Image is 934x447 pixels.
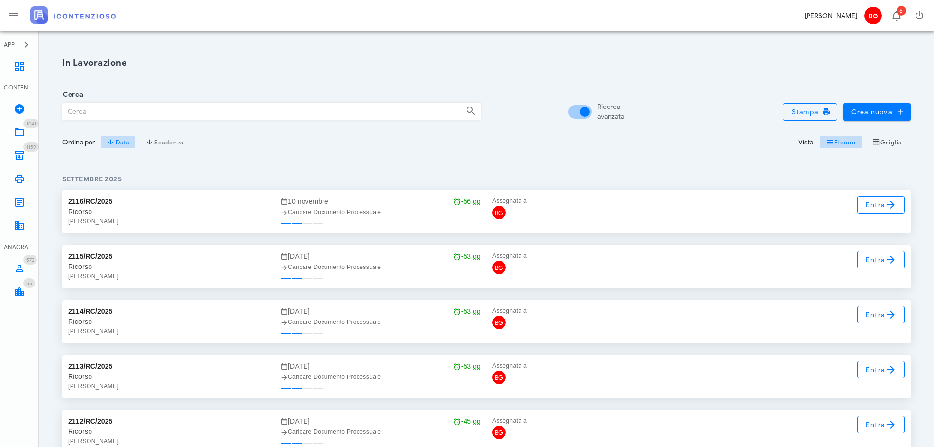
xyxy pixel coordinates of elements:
div: Ricorso [68,372,269,381]
div: -53 gg [453,361,481,372]
div: 10 novembre [280,196,481,207]
div: [DATE] [280,361,481,372]
button: Stampa [783,103,837,121]
div: Ricerca avanzata [597,102,624,122]
div: CONTENZIOSO [4,83,35,92]
button: Elenco [819,135,862,149]
button: Scadenza [140,135,191,149]
div: -56 gg [453,196,481,207]
div: Ricorso [68,427,269,436]
div: Caricare Documento Processuale [280,372,481,382]
div: Assegnata a [492,361,693,371]
div: 2114/RC/2025 [68,306,113,317]
span: BG [864,7,882,24]
button: Griglia [866,135,909,149]
div: Assegnata a [492,196,693,206]
button: Crea nuova [843,103,911,121]
span: 1159 [26,144,36,150]
button: Distintivo [884,4,908,27]
div: [PERSON_NAME] [68,216,269,226]
div: -53 gg [453,251,481,262]
div: 2112/RC/2025 [68,416,113,427]
div: -53 gg [453,306,481,317]
div: Ricorso [68,262,269,271]
div: Assegnata a [492,416,693,426]
span: Elenco [826,138,856,146]
div: 2116/RC/2025 [68,196,113,207]
span: Griglia [872,138,902,146]
span: 1041 [26,121,36,127]
div: Ricorso [68,207,269,216]
button: BG [861,4,884,27]
span: Distintivo [23,278,35,288]
input: Cerca [63,103,458,120]
span: BG [492,426,506,439]
div: Caricare Documento Processuale [280,317,481,327]
div: Caricare Documento Processuale [280,262,481,272]
span: 55 [26,280,32,286]
div: Ordina per [62,137,95,147]
a: Entra [857,196,905,214]
span: Entra [865,309,897,321]
span: Distintivo [23,255,37,265]
span: Distintivo [23,142,39,152]
div: 2113/RC/2025 [68,361,113,372]
div: ANAGRAFICA [4,243,35,251]
div: [PERSON_NAME] [805,11,857,21]
img: logo-text-2x.png [30,6,116,24]
div: [PERSON_NAME] [68,326,269,336]
div: Vista [798,137,813,147]
span: Entra [865,254,897,266]
div: [DATE] [280,416,481,427]
div: 2115/RC/2025 [68,251,113,262]
span: BG [492,316,506,329]
span: Distintivo [23,119,39,128]
div: [DATE] [280,251,481,262]
div: [PERSON_NAME] [68,381,269,391]
span: BG [492,371,506,384]
div: [DATE] [280,306,481,317]
a: Entra [857,416,905,433]
label: Cerca [60,90,83,100]
div: Caricare Documento Processuale [280,427,481,437]
div: [PERSON_NAME] [68,271,269,281]
div: [PERSON_NAME] [68,436,269,446]
a: Entra [857,251,905,268]
span: BG [492,261,506,274]
span: Entra [865,419,897,430]
span: Stampa [791,107,829,116]
span: Data [107,138,129,146]
span: Scadenza [146,138,184,146]
span: Crea nuova [851,107,903,116]
div: Assegnata a [492,306,693,316]
div: Ricorso [68,317,269,326]
span: Entra [865,199,897,211]
a: Entra [857,361,905,378]
div: -45 gg [453,416,481,427]
span: 572 [26,257,34,263]
button: Data [101,135,136,149]
a: Entra [857,306,905,323]
h4: settembre 2025 [62,174,911,184]
span: Entra [865,364,897,375]
span: Distintivo [897,6,906,16]
div: Caricare Documento Processuale [280,207,481,217]
div: Assegnata a [492,251,693,261]
span: BG [492,206,506,219]
h1: In Lavorazione [62,56,911,70]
